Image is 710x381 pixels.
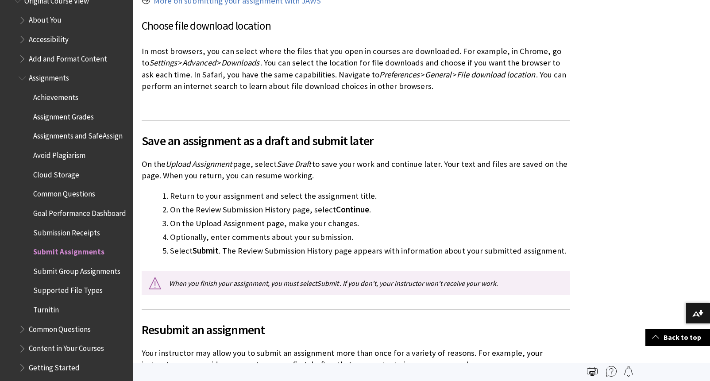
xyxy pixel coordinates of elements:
span: Add and Format Content [29,51,107,63]
span: Continue [336,204,369,215]
img: Follow this page [623,366,634,377]
span: About You [29,13,62,25]
img: Print [587,366,598,377]
li: Select . The Review Submission History page appears with information about your submitted assignm... [170,245,570,257]
span: Downloads [221,58,259,68]
span: Submit Group Assignments [33,264,120,276]
span: Turnitin [33,302,59,314]
p: When you finish your assignment, you must select . If you don't, your instructor won't receive yo... [142,271,570,295]
span: Achievements [33,90,78,102]
h3: Choose file download location [142,18,570,35]
span: File download location [457,69,535,80]
span: Upload Assignment [166,159,232,169]
li: On the Review Submission History page, select . [170,204,570,216]
a: Back to top [645,329,710,346]
span: General [425,69,451,80]
span: Accessibility [29,32,69,44]
span: Getting Started [29,360,80,372]
span: Submit [317,279,339,288]
img: More help [606,366,617,377]
span: Preferences [379,69,420,80]
span: Resubmit an assignment [142,320,570,339]
span: Submit [193,246,219,256]
span: Cloud Storage [33,167,79,179]
li: Optionally, enter comments about your submission. [170,231,570,243]
span: Common Questions [29,322,91,334]
span: Save an assignment as a draft and submit later [142,131,570,150]
span: Advanced [182,58,216,68]
span: Assignment Grades [33,109,94,121]
p: On the page, select to save your work and continue later. Your text and files are saved on the pa... [142,158,570,181]
li: On the Upload Assignment page, make your changes. [170,217,570,230]
span: Settings [149,58,177,68]
li: Return to your assignment and select the assignment title. [170,190,570,202]
span: Common Questions [33,186,95,198]
p: In most browsers, you can select where the files that you open in courses are downloaded. For exa... [142,46,570,92]
span: Submission Receipts [33,225,100,237]
span: Goal Performance Dashboard [33,206,126,218]
p: Your instructor may allow you to submit an assignment more than once for a variety of reasons. Fo... [142,347,570,370]
span: Submit Assignments [33,244,104,256]
span: Assignments [29,71,69,83]
span: Assignments and SafeAssign [33,129,123,141]
span: Save Draft [277,159,311,169]
span: Avoid Plagiarism [33,148,85,160]
span: Content in Your Courses [29,341,104,353]
span: Supported File Types [33,283,103,295]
